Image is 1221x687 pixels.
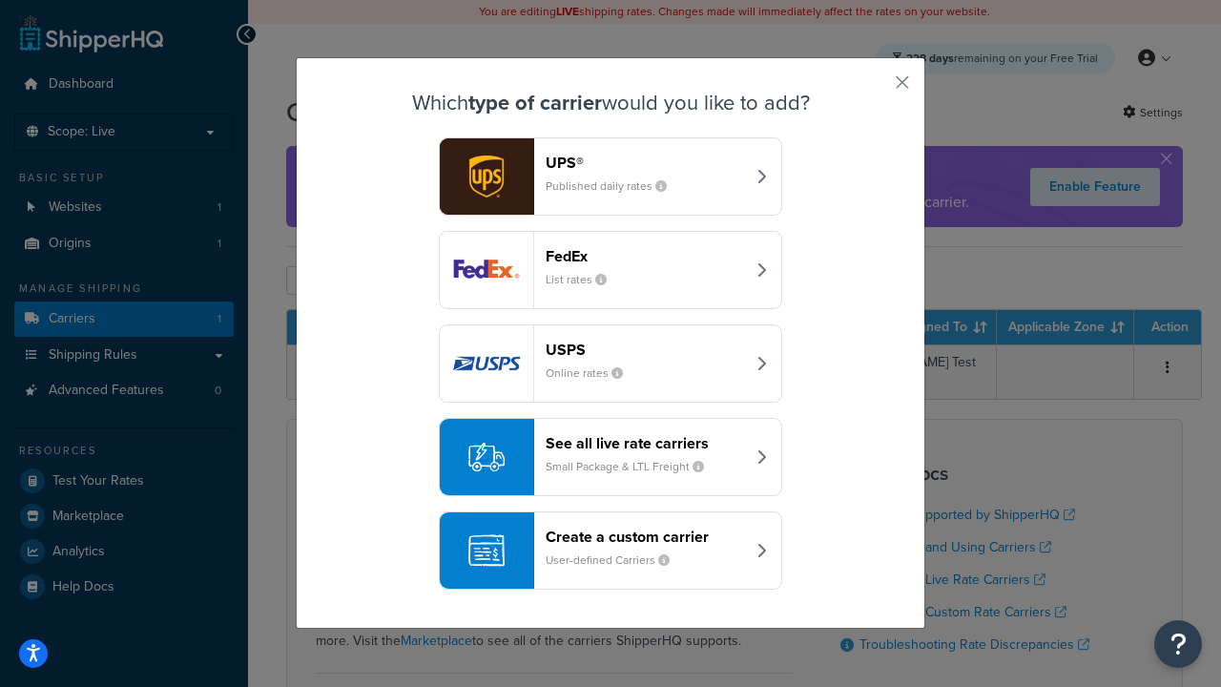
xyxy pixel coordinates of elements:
small: Published daily rates [546,177,682,195]
strong: type of carrier [468,87,602,118]
small: User-defined Carriers [546,552,685,569]
small: Small Package & LTL Freight [546,458,719,475]
small: List rates [546,271,622,288]
button: See all live rate carriersSmall Package & LTL Freight [439,418,782,496]
h3: Which would you like to add? [344,92,877,114]
header: UPS® [546,154,745,172]
img: fedEx logo [440,232,533,308]
button: Open Resource Center [1154,620,1202,668]
img: icon-carrier-liverate-becf4550.svg [468,439,505,475]
header: FedEx [546,247,745,265]
button: ups logoUPS®Published daily rates [439,137,782,216]
img: usps logo [440,325,533,402]
button: Create a custom carrierUser-defined Carriers [439,511,782,590]
small: Online rates [546,364,638,382]
header: See all live rate carriers [546,434,745,452]
header: USPS [546,341,745,359]
img: icon-carrier-custom-c93b8a24.svg [468,532,505,569]
button: fedEx logoFedExList rates [439,231,782,309]
button: usps logoUSPSOnline rates [439,324,782,403]
img: ups logo [440,138,533,215]
header: Create a custom carrier [546,528,745,546]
